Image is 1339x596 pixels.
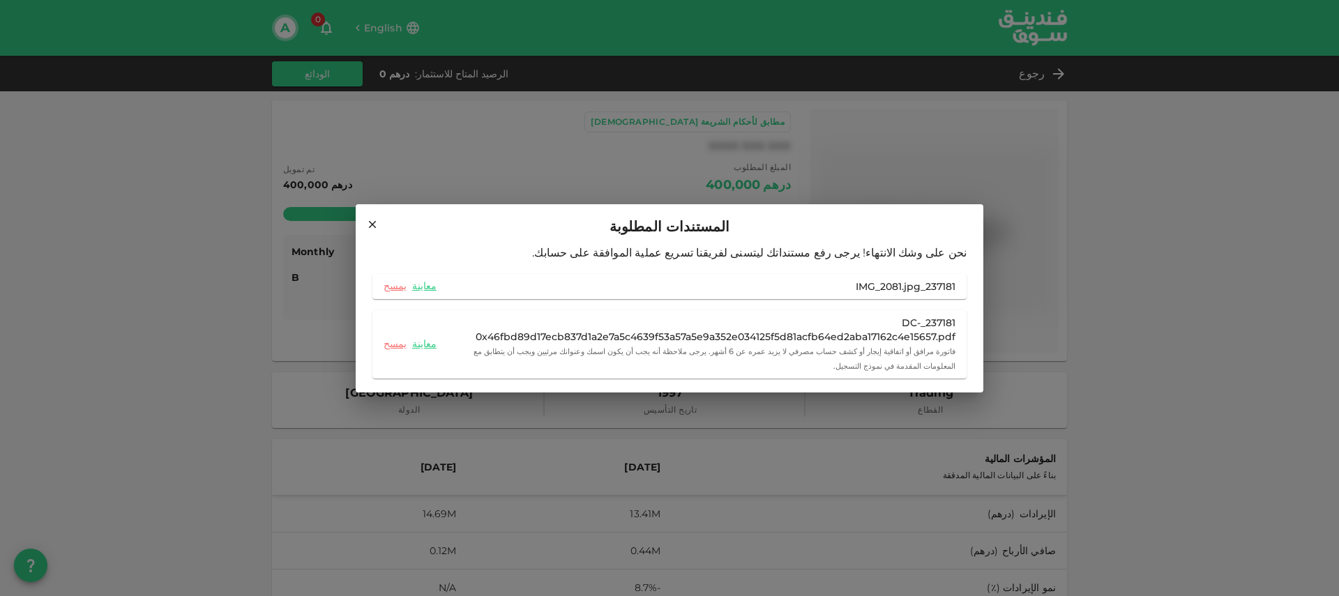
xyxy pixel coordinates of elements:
[384,280,407,293] a: يمسح
[442,316,955,344] div: 237181_DC-0x46fbd89d17ecb837d1a2e7a5c4639f53a57a5e9a352e034125f5d81acfb64ed2aba17162c4e15657.pdf
[384,337,407,351] a: يمسح
[412,280,437,293] a: معاينة
[610,215,730,238] span: المستندات المطلوبة
[532,246,967,259] span: نحن على وشك الانتهاء! يرجى رفع مستنداتك ليتسنى لفريقنا تسريع عملية الموافقة على حسابك.
[856,280,955,293] div: 237181_IMG_2081.jpg
[412,337,437,351] a: معاينة
[474,346,955,371] small: فاتورة مرافق أو اتفاقية إيجار أو كشف حساب مصرفي لا يزيد عمره عن 6 أشهر. يرجى ملاحظة أنه يجب أن يك...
